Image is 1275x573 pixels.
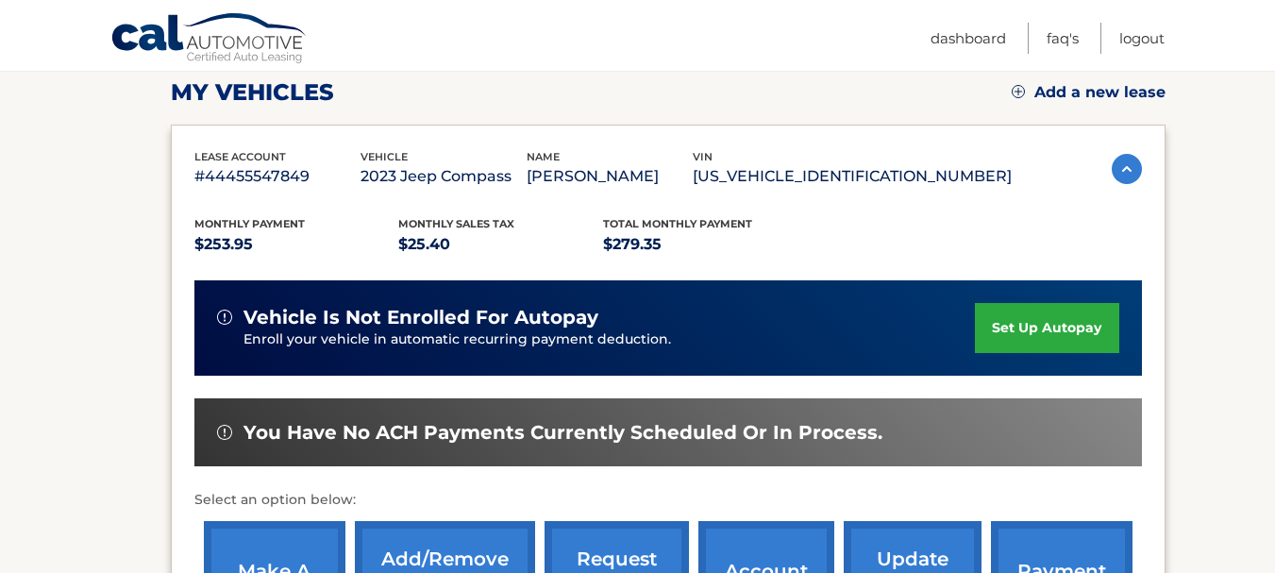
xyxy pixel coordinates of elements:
a: Add a new lease [1012,83,1166,102]
p: $25.40 [398,231,603,258]
img: add.svg [1012,85,1025,98]
a: FAQ's [1047,23,1079,54]
span: name [527,150,560,163]
h2: my vehicles [171,78,334,107]
span: vehicle [361,150,408,163]
span: vin [693,150,713,163]
p: 2023 Jeep Compass [361,163,527,190]
span: Monthly Payment [194,217,305,230]
p: $253.95 [194,231,399,258]
span: vehicle is not enrolled for autopay [243,306,598,329]
p: $279.35 [603,231,808,258]
span: lease account [194,150,286,163]
a: Cal Automotive [110,12,309,67]
img: alert-white.svg [217,310,232,325]
span: Monthly sales Tax [398,217,514,230]
p: [US_VEHICLE_IDENTIFICATION_NUMBER] [693,163,1012,190]
p: #44455547849 [194,163,361,190]
img: alert-white.svg [217,425,232,440]
p: [PERSON_NAME] [527,163,693,190]
a: set up autopay [975,303,1118,353]
a: Dashboard [931,23,1006,54]
span: You have no ACH payments currently scheduled or in process. [243,421,882,445]
img: accordion-active.svg [1112,154,1142,184]
a: Logout [1119,23,1165,54]
p: Enroll your vehicle in automatic recurring payment deduction. [243,329,976,350]
span: Total Monthly Payment [603,217,752,230]
p: Select an option below: [194,489,1142,512]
